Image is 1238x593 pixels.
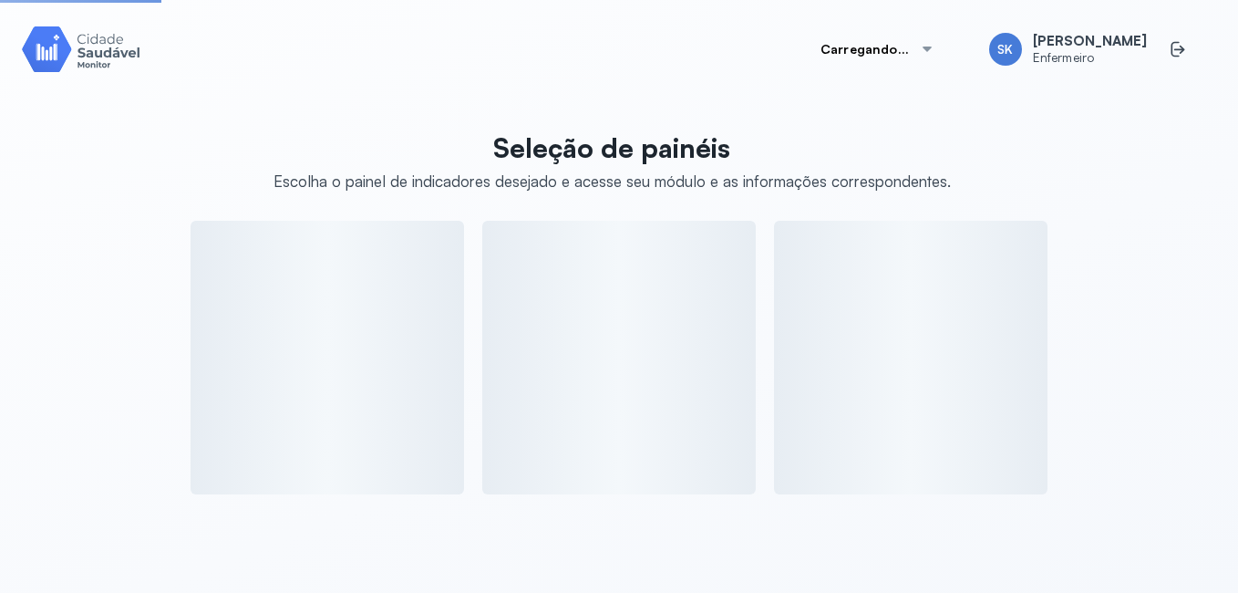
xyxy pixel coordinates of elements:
[799,31,956,68] button: Carregando...
[273,172,951,191] div: Escolha o painel de indicadores desejado e acesse seu módulo e as informações correspondentes.
[997,42,1013,57] span: SK
[1033,33,1147,50] span: [PERSON_NAME]
[1033,50,1147,66] span: Enfermeiro
[22,23,140,75] img: Logotipo do produto Monitor
[273,131,951,164] p: Seleção de painéis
